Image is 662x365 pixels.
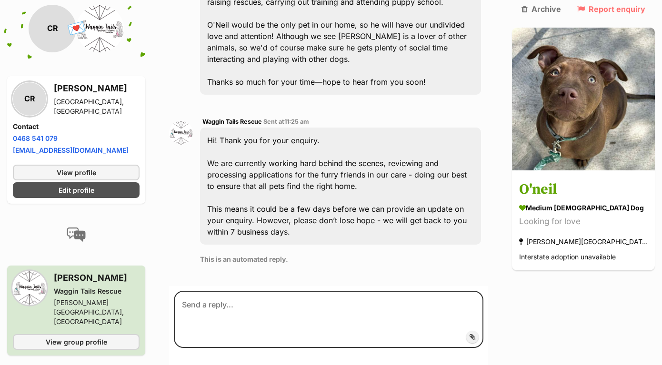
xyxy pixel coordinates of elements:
span: 11:25 am [284,118,309,125]
span: View profile [57,168,96,178]
span: 💌 [66,19,87,39]
a: View group profile [13,334,140,350]
a: 0468 541 079 [13,134,58,142]
h3: [PERSON_NAME] [54,271,140,285]
a: View profile [13,165,140,180]
span: Edit profile [59,185,94,195]
div: CR [29,5,76,52]
div: [PERSON_NAME][GEOGRAPHIC_DATA], [GEOGRAPHIC_DATA] [54,298,140,326]
img: O'neil [512,28,655,170]
img: conversation-icon-4a6f8262b818ee0b60e3300018af0b2d0b884aa5de6e9bcb8d3d4eeb1a70a7c4.svg [67,227,86,242]
a: Report enquiry [577,5,645,13]
h4: Contact [13,122,140,131]
a: [EMAIL_ADDRESS][DOMAIN_NAME] [13,146,129,154]
img: Waggin Tails Rescue profile pic [169,121,193,145]
h3: [PERSON_NAME] [54,82,140,95]
img: Waggin Tails Rescue profile pic [76,5,124,52]
a: Archive [522,5,561,13]
div: Looking for love [519,216,648,228]
span: Sent at [263,118,309,125]
a: Edit profile [13,182,140,198]
div: CR [13,82,46,116]
a: O'neil medium [DEMOGRAPHIC_DATA] Dog Looking for love [PERSON_NAME][GEOGRAPHIC_DATA], [GEOGRAPHIC... [512,172,655,271]
div: [PERSON_NAME][GEOGRAPHIC_DATA], [GEOGRAPHIC_DATA] [519,236,648,248]
div: Hi! Thank you for your enquiry. We are currently working hard behind the scenes, reviewing and pr... [200,128,481,245]
p: This is an automated reply. [200,254,481,264]
div: Waggin Tails Rescue [54,286,140,296]
h3: O'neil [519,179,648,201]
img: Waggin Tails Rescue profile pic [13,271,46,305]
div: medium [DEMOGRAPHIC_DATA] Dog [519,203,648,213]
span: Interstate adoption unavailable [519,253,616,261]
span: Waggin Tails Rescue [202,118,262,125]
div: [GEOGRAPHIC_DATA], [GEOGRAPHIC_DATA] [54,97,140,116]
span: View group profile [46,337,107,347]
